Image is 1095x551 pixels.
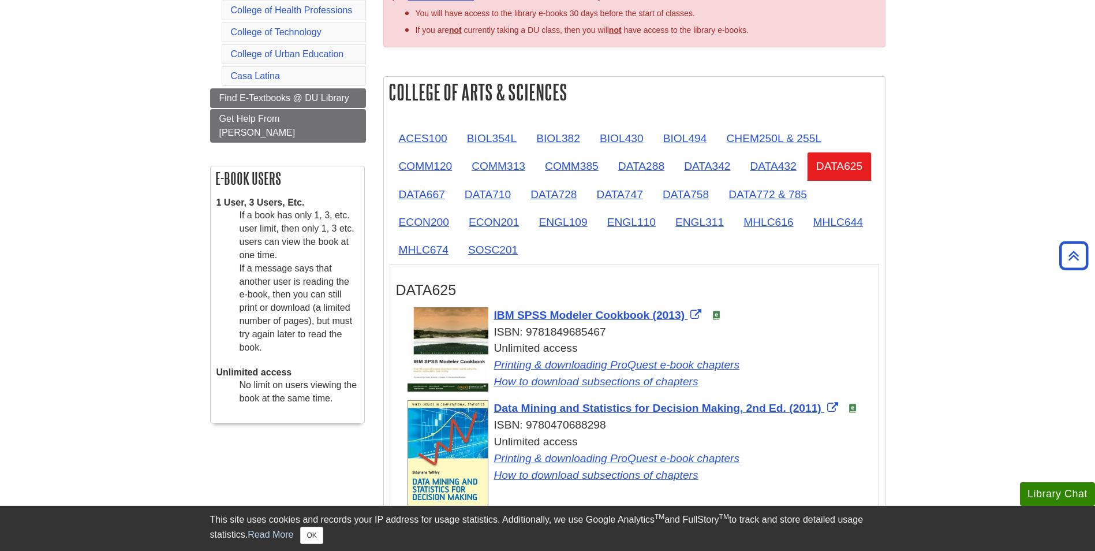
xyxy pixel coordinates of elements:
div: Unlimited access [408,434,873,483]
a: DATA728 [521,180,586,209]
a: MHLC674 [390,236,458,264]
a: MHLC616 [734,208,802,236]
a: Back to Top [1055,248,1092,263]
a: DATA432 [741,152,805,180]
button: Library Chat [1020,482,1095,506]
a: MHLC644 [804,208,872,236]
a: ECON200 [390,208,458,236]
img: Cover Art [408,400,488,522]
span: IBM SPSS Modeler Cookbook (2013) [494,309,685,321]
a: SOSC201 [459,236,527,264]
div: This site uses cookies and records your IP address for usage statistics. Additionally, we use Goo... [210,513,885,544]
a: BIOL382 [527,124,589,152]
a: Get Help From [PERSON_NAME] [210,109,366,143]
a: Link opens in new window [494,469,698,481]
h3: DATA625 [396,282,873,299]
span: You will have access to the library e-books 30 days before the start of classes. [416,9,695,18]
a: BIOL430 [591,124,653,152]
a: DATA747 [588,180,652,209]
span: Get Help From [PERSON_NAME] [219,114,296,137]
a: DATA772 & 785 [719,180,816,209]
a: DATA710 [455,180,520,209]
img: e-Book [712,311,721,320]
a: CHEM250L & 255L [717,124,831,152]
a: COMM385 [536,152,608,180]
a: COMM120 [390,152,462,180]
a: DATA667 [390,180,454,209]
a: DATA758 [653,180,718,209]
a: Link opens in new window [494,452,740,464]
a: Link opens in new window [494,375,698,388]
a: ENGL109 [529,208,596,236]
h2: E-book Users [211,166,364,191]
span: Find E-Textbooks @ DU Library [219,93,349,103]
a: ENGL311 [666,208,733,236]
sup: TM [719,513,729,521]
div: ISBN: 9780470688298 [408,417,873,434]
a: College of Health Professions [231,5,353,15]
a: DATA288 [609,152,674,180]
span: Data Mining and Statistics for Decision Making, 2nd Ed. (2011) [494,402,821,414]
a: Link opens in new window [494,309,705,321]
img: Cover Art [408,307,488,392]
u: not [609,25,622,35]
div: ISBN: 9781849685467 [408,324,873,341]
a: Link opens in new window [494,402,842,414]
a: ENGL110 [598,208,665,236]
a: College of Urban Education [231,49,344,59]
a: COMM313 [462,152,535,180]
a: Casa Latina [231,71,280,81]
a: DATA625 [807,152,872,180]
a: DATA342 [675,152,739,180]
a: Link opens in new window [494,359,740,371]
a: College of Technology [231,27,322,37]
dt: 1 User, 3 Users, Etc. [216,196,358,210]
div: Unlimited access [408,340,873,390]
dd: If a book has only 1, 3, etc. user limit, then only 1, 3 etc. users can view the book at one time... [240,209,358,354]
button: Close [300,527,323,544]
dd: No limit on users viewing the book at the same time. [240,379,358,405]
a: BIOL494 [654,124,716,152]
a: Find E-Textbooks @ DU Library [210,88,366,108]
h2: College of Arts & Sciences [384,77,885,107]
a: ACES100 [390,124,457,152]
sup: TM [655,513,664,521]
span: If you are currently taking a DU class, then you will have access to the library e-books. [416,25,749,35]
img: e-Book [848,404,857,413]
strong: not [449,25,462,35]
a: BIOL354L [458,124,526,152]
a: ECON201 [459,208,528,236]
dt: Unlimited access [216,366,358,379]
a: Read More [248,530,293,539]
